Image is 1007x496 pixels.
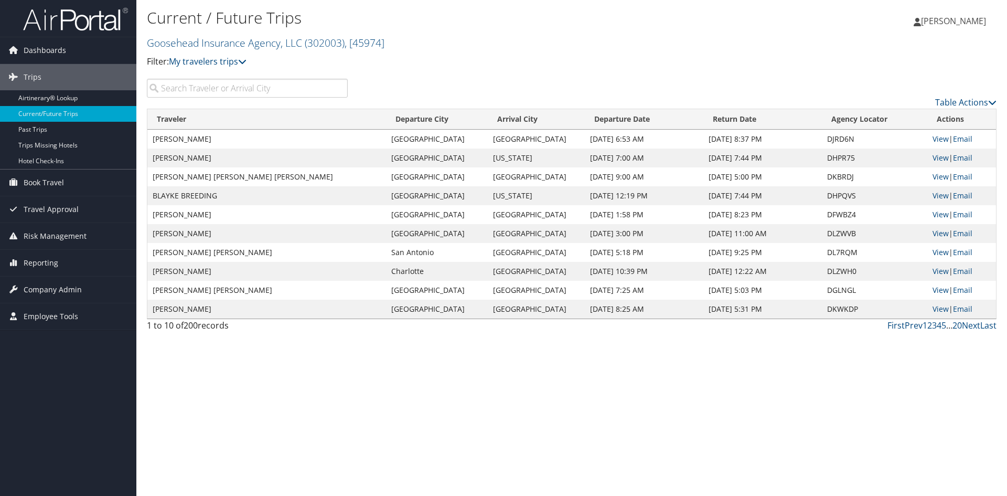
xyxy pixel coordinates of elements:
td: Charlotte [386,262,488,281]
a: View [933,304,949,314]
td: [PERSON_NAME] [147,205,386,224]
td: [DATE] 7:44 PM [703,149,822,167]
a: Email [953,153,972,163]
a: 20 [952,320,962,331]
a: 4 [937,320,941,331]
td: | [927,243,996,262]
span: … [946,320,952,331]
td: | [927,130,996,149]
td: | [927,186,996,205]
td: [DATE] 8:37 PM [703,130,822,149]
th: Traveler: activate to sort column ascending [147,109,386,130]
td: [DATE] 5:03 PM [703,281,822,300]
td: [DATE] 7:44 PM [703,186,822,205]
td: [PERSON_NAME] [147,130,386,149]
a: View [933,266,949,276]
td: [DATE] 5:18 PM [585,243,703,262]
td: | [927,281,996,300]
td: | [927,167,996,186]
td: [GEOGRAPHIC_DATA] [386,205,488,224]
td: DFWBZ4 [822,205,927,224]
td: DLZWH0 [822,262,927,281]
td: DLZWVB [822,224,927,243]
a: View [933,228,949,238]
a: Table Actions [935,97,997,108]
span: [PERSON_NAME] [921,15,986,27]
a: Email [953,134,972,144]
span: , [ 45974 ] [345,36,384,50]
td: | [927,149,996,167]
td: | [927,205,996,224]
th: Actions [927,109,996,130]
td: [GEOGRAPHIC_DATA] [488,167,585,186]
a: View [933,172,949,182]
td: | [927,224,996,243]
td: [US_STATE] [488,149,585,167]
td: DL7RQM [822,243,927,262]
img: airportal-logo.png [23,7,128,31]
td: [GEOGRAPHIC_DATA] [488,130,585,149]
a: Next [962,320,980,331]
div: 1 to 10 of records [147,319,348,337]
span: 200 [184,320,198,331]
td: [GEOGRAPHIC_DATA] [488,300,585,319]
td: [DATE] 11:00 AM [703,224,822,243]
td: DKBRDJ [822,167,927,186]
td: [DATE] 7:00 AM [585,149,703,167]
td: [DATE] 10:39 PM [585,262,703,281]
td: [DATE] 3:00 PM [585,224,703,243]
td: | [927,300,996,319]
th: Return Date: activate to sort column ascending [703,109,822,130]
td: DHPQVS [822,186,927,205]
td: [PERSON_NAME] [147,300,386,319]
span: Trips [24,64,41,90]
td: [PERSON_NAME] [147,262,386,281]
span: Risk Management [24,223,87,249]
td: [DATE] 6:53 AM [585,130,703,149]
td: | [927,262,996,281]
td: DJRD6N [822,130,927,149]
th: Departure City: activate to sort column ascending [386,109,488,130]
th: Departure Date: activate to sort column descending [585,109,703,130]
td: [GEOGRAPHIC_DATA] [386,130,488,149]
td: [GEOGRAPHIC_DATA] [386,186,488,205]
td: [PERSON_NAME] [147,149,386,167]
a: View [933,209,949,219]
td: [DATE] 12:19 PM [585,186,703,205]
th: Agency Locator: activate to sort column ascending [822,109,927,130]
a: View [933,247,949,257]
a: Email [953,209,972,219]
a: 2 [927,320,932,331]
a: Email [953,304,972,314]
td: [US_STATE] [488,186,585,205]
span: ( 302003 ) [305,36,345,50]
p: Filter: [147,55,713,69]
td: [PERSON_NAME] [147,224,386,243]
a: Email [953,191,972,200]
td: [DATE] 12:22 AM [703,262,822,281]
a: Prev [905,320,923,331]
a: 1 [923,320,927,331]
td: [DATE] 1:58 PM [585,205,703,224]
a: View [933,191,949,200]
input: Search Traveler or Arrival City [147,79,348,98]
th: Arrival City: activate to sort column ascending [488,109,585,130]
a: Last [980,320,997,331]
td: [GEOGRAPHIC_DATA] [386,224,488,243]
a: Goosehead Insurance Agency, LLC [147,36,384,50]
td: [GEOGRAPHIC_DATA] [386,281,488,300]
td: [PERSON_NAME] [PERSON_NAME] [PERSON_NAME] [147,167,386,186]
td: [PERSON_NAME] [PERSON_NAME] [147,281,386,300]
td: [DATE] 7:25 AM [585,281,703,300]
td: [GEOGRAPHIC_DATA] [488,205,585,224]
td: [DATE] 9:00 AM [585,167,703,186]
td: [DATE] 5:31 PM [703,300,822,319]
a: Email [953,247,972,257]
td: [DATE] 9:25 PM [703,243,822,262]
a: [PERSON_NAME] [914,5,997,37]
a: First [887,320,905,331]
a: Email [953,285,972,295]
td: [DATE] 8:25 AM [585,300,703,319]
a: Email [953,266,972,276]
span: Employee Tools [24,303,78,330]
